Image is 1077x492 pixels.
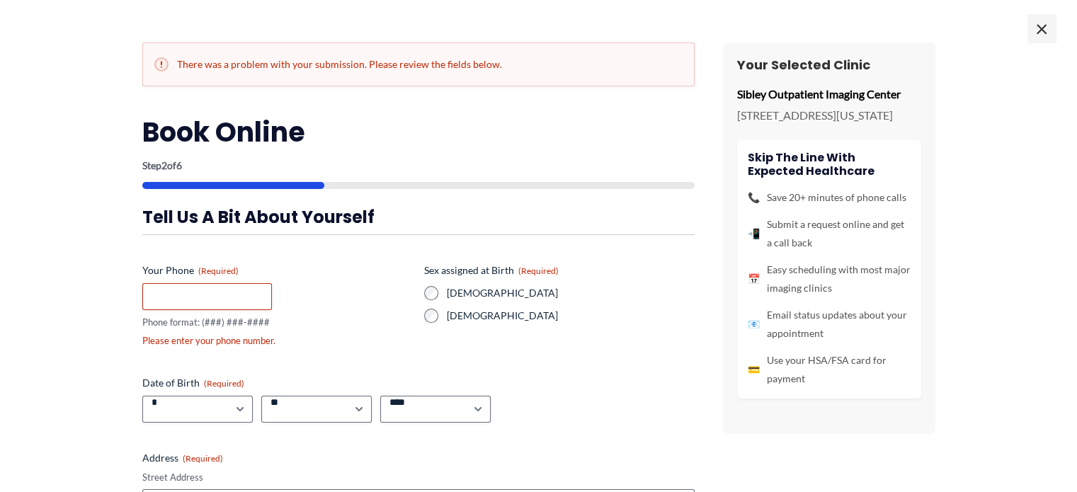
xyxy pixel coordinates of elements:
[424,263,559,278] legend: Sex assigned at Birth
[161,159,167,171] span: 2
[142,451,223,465] legend: Address
[142,263,413,278] label: Your Phone
[198,265,239,276] span: (Required)
[748,151,911,178] h4: Skip the line with Expected Healthcare
[447,309,695,323] label: [DEMOGRAPHIC_DATA]
[748,360,760,379] span: 💳
[748,224,760,243] span: 📲
[204,378,244,389] span: (Required)
[183,453,223,464] span: (Required)
[142,334,413,348] div: Please enter your phone number.
[737,105,921,126] p: [STREET_ADDRESS][US_STATE]
[748,188,760,207] span: 📞
[748,188,911,207] li: Save 20+ minutes of phone calls
[518,265,559,276] span: (Required)
[748,261,911,297] li: Easy scheduling with most major imaging clinics
[447,286,695,300] label: [DEMOGRAPHIC_DATA]
[142,115,695,149] h2: Book Online
[748,306,911,343] li: Email status updates about your appointment
[142,471,695,484] label: Street Address
[748,351,911,388] li: Use your HSA/FSA card for payment
[748,270,760,288] span: 📅
[737,57,921,73] h3: Your Selected Clinic
[1027,14,1056,42] span: ×
[142,161,695,171] p: Step of
[748,215,911,252] li: Submit a request online and get a call back
[142,316,413,329] div: Phone format: (###) ###-####
[154,57,683,71] h2: There was a problem with your submission. Please review the fields below.
[142,376,244,390] legend: Date of Birth
[176,159,182,171] span: 6
[142,206,695,228] h3: Tell us a bit about yourself
[748,315,760,333] span: 📧
[737,84,921,105] p: Sibley Outpatient Imaging Center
